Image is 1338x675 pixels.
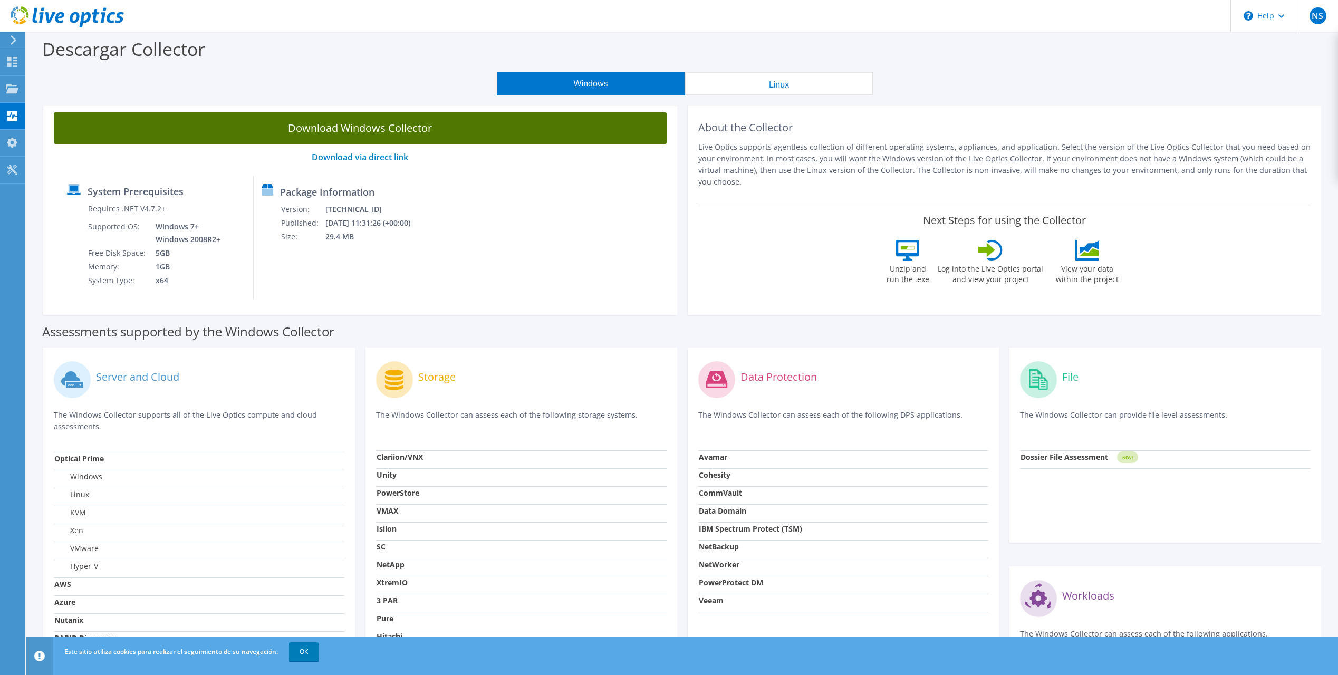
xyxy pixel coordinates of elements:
[1062,372,1079,382] label: File
[88,260,148,274] td: Memory:
[54,543,99,554] label: VMware
[96,372,179,382] label: Server and Cloud
[54,525,83,536] label: Xen
[88,246,148,260] td: Free Disk Space:
[923,214,1086,227] label: Next Steps for using the Collector
[377,631,402,641] strong: Hitachi
[88,186,184,197] label: System Prerequisites
[377,470,397,480] strong: Unity
[377,524,397,534] strong: Isilon
[54,507,86,518] label: KVM
[312,151,408,163] a: Download via direct link
[64,647,278,656] span: Este sitio utiliza cookies para realizar el seguimiento de su navegación.
[699,560,739,570] strong: NetWorker
[42,326,334,337] label: Assessments supported by the Windows Collector
[54,633,114,643] strong: RAPID Discovery
[377,506,398,516] strong: VMAX
[497,72,685,95] button: Windows
[1062,591,1114,601] label: Workloads
[325,230,424,244] td: 29.4 MB
[377,452,423,462] strong: Clariion/VNX
[88,204,166,214] label: Requires .NET V4.7.2+
[281,216,325,230] td: Published:
[698,409,989,431] p: The Windows Collector can assess each of the following DPS applications.
[281,230,325,244] td: Size:
[883,261,932,285] label: Unzip and run the .exe
[289,642,319,661] a: OK
[377,542,386,552] strong: SC
[54,454,104,464] strong: Optical Prime
[1020,409,1311,431] p: The Windows Collector can provide file level assessments.
[699,542,739,552] strong: NetBackup
[1310,7,1326,24] span: NS
[280,187,374,197] label: Package Information
[1021,452,1108,462] strong: Dossier File Assessment
[1049,261,1125,285] label: View your data within the project
[148,260,223,274] td: 1GB
[54,112,667,144] a: Download Windows Collector
[1244,11,1253,21] svg: \n
[325,202,424,216] td: [TECHNICAL_ID]
[377,595,398,605] strong: 3 PAR
[699,506,746,516] strong: Data Domain
[281,202,325,216] td: Version:
[377,560,405,570] strong: NetApp
[376,409,667,431] p: The Windows Collector can assess each of the following storage systems.
[1020,628,1311,650] p: The Windows Collector can assess each of the following applications.
[377,613,393,623] strong: Pure
[699,470,730,480] strong: Cohesity
[88,220,148,246] td: Supported OS:
[1122,455,1133,460] tspan: NEW!
[740,372,817,382] label: Data Protection
[54,471,102,482] label: Windows
[699,595,724,605] strong: Veeam
[148,274,223,287] td: x64
[54,597,75,607] strong: Azure
[377,488,419,498] strong: PowerStore
[325,216,424,230] td: [DATE] 11:31:26 (+00:00)
[685,72,873,95] button: Linux
[88,274,148,287] td: System Type:
[148,246,223,260] td: 5GB
[54,579,71,589] strong: AWS
[699,488,742,498] strong: CommVault
[937,261,1044,285] label: Log into the Live Optics portal and view your project
[699,524,802,534] strong: IBM Spectrum Protect (TSM)
[418,372,456,382] label: Storage
[377,577,408,587] strong: XtremIO
[54,615,83,625] strong: Nutanix
[148,220,223,246] td: Windows 7+ Windows 2008R2+
[54,489,89,500] label: Linux
[54,409,344,432] p: The Windows Collector supports all of the Live Optics compute and cloud assessments.
[698,121,1311,134] h2: About the Collector
[54,561,98,572] label: Hyper-V
[699,577,763,587] strong: PowerProtect DM
[42,37,205,61] label: Descargar Collector
[699,452,727,462] strong: Avamar
[698,141,1311,188] p: Live Optics supports agentless collection of different operating systems, appliances, and applica...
